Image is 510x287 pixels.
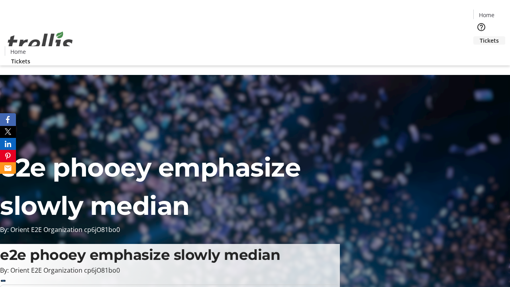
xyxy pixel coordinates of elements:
[480,36,499,45] span: Tickets
[479,11,494,19] span: Home
[5,57,37,65] a: Tickets
[473,19,489,35] button: Help
[11,57,30,65] span: Tickets
[5,23,76,63] img: Orient E2E Organization cp6jO81bo0's Logo
[474,11,499,19] a: Home
[10,47,26,56] span: Home
[5,47,31,56] a: Home
[473,36,505,45] a: Tickets
[473,45,489,61] button: Cart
